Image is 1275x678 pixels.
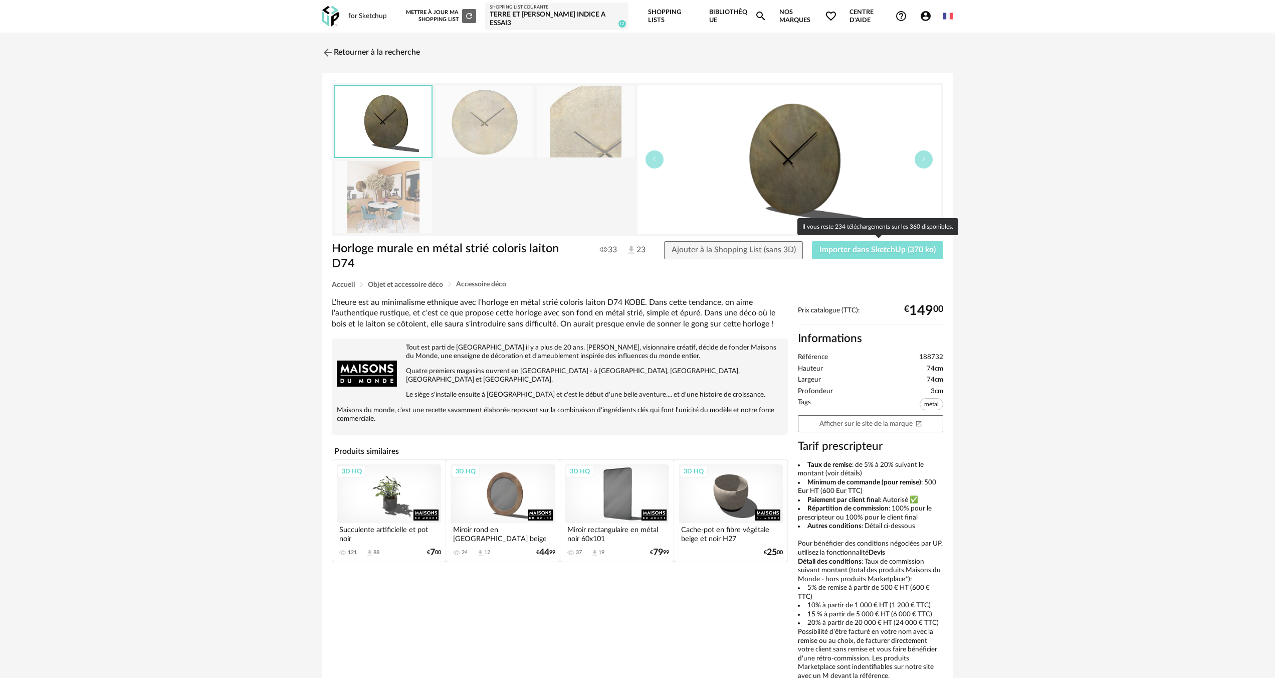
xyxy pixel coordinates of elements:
span: Magnify icon [755,10,767,22]
span: 25 [767,549,777,556]
button: Ajouter à la Shopping List (sans 3D) [664,241,803,259]
span: 3cm [931,387,943,396]
li: : Détail ci-dessous [798,522,943,531]
span: Refresh icon [465,13,474,19]
li: 10% à partir de 1 000 € HT (1 200 € TTC) [798,601,943,610]
span: Profondeur [798,387,833,396]
div: Cache-pot en fibre végétale beige et noir H27 [679,523,783,543]
div: Succulente artificielle et pot noir [337,523,441,543]
span: Open In New icon [915,420,922,427]
div: Miroir rectangulaire en métal noir 60x101 [565,523,669,543]
button: Importer dans SketchUp (370 ko) [812,241,943,259]
span: 12 [618,20,626,28]
img: horloge-murale-en-metal-strie-coloris-laiton-d74-1000-15-9-188732_2.jpg [537,86,634,157]
div: Il vous reste 234 téléchargements sur les 360 disponibles. [797,218,958,235]
div: Prix catalogue (TTC): [798,306,943,325]
span: 44 [539,549,549,556]
div: TERRE ET [PERSON_NAME] indice A essai3 [490,11,623,28]
b: Détail des conditions [798,558,862,565]
b: Répartition de commission [807,505,889,512]
div: € 99 [650,549,669,556]
a: Afficher sur le site de la marqueOpen In New icon [798,415,943,433]
span: 188732 [919,353,943,362]
div: for Sketchup [348,12,387,21]
div: 3D HQ [337,465,366,478]
a: 3D HQ Miroir rond en [GEOGRAPHIC_DATA] beige D60 24 Download icon 12 €4499 [446,460,559,562]
img: thumbnail.png [335,86,432,157]
img: Téléchargements [626,245,636,255]
span: Tags [798,398,811,413]
div: 88 [373,549,379,556]
li: 5% de remise à partir de 500 € HT (600 € TTC) [798,584,943,601]
span: Largeur [798,376,821,385]
li: : 100% pour le prescripteur ou 100% pour le client final [798,504,943,522]
span: métal [920,398,943,410]
img: fr [943,11,953,22]
span: Download icon [591,549,598,557]
span: Ajouter à la Shopping List (sans 3D) [672,246,796,254]
span: Help Circle Outline icon [895,10,907,22]
span: 149 [909,307,933,315]
div: L'heure est au minimalisme ethnique avec l'horloge en métal strié coloris laiton D74 KOBE. Dans c... [332,297,788,329]
a: Retourner à la recherche [322,42,420,64]
span: 33 [600,245,617,255]
div: € 00 [904,307,943,315]
div: 19 [598,549,604,556]
p: Quatre premiers magasins ouvrent en [GEOGRAPHIC_DATA] - à [GEOGRAPHIC_DATA], [GEOGRAPHIC_DATA], [... [337,367,783,384]
div: € 00 [764,549,783,556]
img: OXP [322,6,339,27]
p: Le siège s'installe ensuite à [GEOGRAPHIC_DATA] et c'est le début d'une belle aventure.... et d'u... [337,391,783,399]
div: 37 [576,549,582,556]
span: Hauteur [798,365,823,374]
a: 3D HQ Succulente artificielle et pot noir 121 Download icon 88 €700 [332,460,446,562]
li: 15 % à partir de 5 000 € HT (6 000 € TTC) [798,610,943,619]
a: 3D HQ Miroir rectangulaire en métal noir 60x101 37 Download icon 19 €7999 [560,460,674,562]
h4: Produits similaires [332,444,788,459]
h3: Tarif prescripteur [798,439,943,454]
span: Download icon [477,549,484,557]
b: Paiement par client final [807,496,880,503]
p: Maisons du monde, c'est une recette savamment élaborée reposant sur la combinaison d'ingrédients ... [337,406,783,423]
div: 24 [462,549,468,556]
span: Centre d'aideHelp Circle Outline icon [849,8,907,25]
h1: Horloge murale en métal strié coloris laiton D74 [332,241,581,272]
img: svg+xml;base64,PHN2ZyB3aWR0aD0iMjQiIGhlaWdodD0iMjQiIHZpZXdCb3g9IjAgMCAyNCAyNCIgZmlsbD0ibm9uZSIgeG... [322,47,334,59]
img: horloge-murale-en-metal-strie-coloris-laiton-d74-1000-15-9-188732_1.jpg [436,86,533,157]
span: Référence [798,353,828,362]
span: 74cm [927,376,943,385]
h2: Informations [798,331,943,346]
b: Minimum de commande (pour remise) [807,479,921,486]
img: horloge-murale-en-metal-strie-coloris-laiton-d74-1000-15-9-188732_6.jpg [335,161,432,233]
div: Shopping List courante [490,5,623,11]
div: Miroir rond en [GEOGRAPHIC_DATA] beige D60 [451,523,555,543]
div: Breadcrumb [332,281,943,288]
a: Shopping List courante TERRE ET [PERSON_NAME] indice A essai3 12 [490,5,623,28]
li: : Autorisé ✅ [798,496,943,505]
span: Heart Outline icon [825,10,837,22]
span: Account Circle icon [920,10,932,22]
span: 79 [653,549,663,556]
div: Mettre à jour ma Shopping List [404,9,476,23]
div: € 99 [536,549,555,556]
b: Devis [869,549,885,556]
div: 3D HQ [451,465,480,478]
span: Objet et accessoire déco [368,281,443,288]
span: Accessoire déco [456,281,506,288]
img: brand logo [337,344,397,404]
span: 23 [626,245,646,256]
img: thumbnail.png [637,85,941,234]
span: Download icon [366,549,373,557]
span: Account Circle icon [920,10,936,22]
div: 3D HQ [565,465,594,478]
span: 7 [430,549,435,556]
p: Tout est parti de [GEOGRAPHIC_DATA] il y a plus de 20 ans. [PERSON_NAME], visionnaire créatif, dé... [337,344,783,361]
span: Accueil [332,281,355,288]
div: 121 [348,549,357,556]
span: 74cm [927,365,943,374]
span: Importer dans SketchUp (370 ko) [819,246,936,254]
li: : 500 Eur HT (600 Eur TTC) [798,478,943,496]
b: Autres conditions [807,523,862,530]
li: : de 5% à 20% suivant le montant (voir détails) [798,461,943,478]
b: Taux de remise [807,461,852,468]
div: 3D HQ [679,465,708,478]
